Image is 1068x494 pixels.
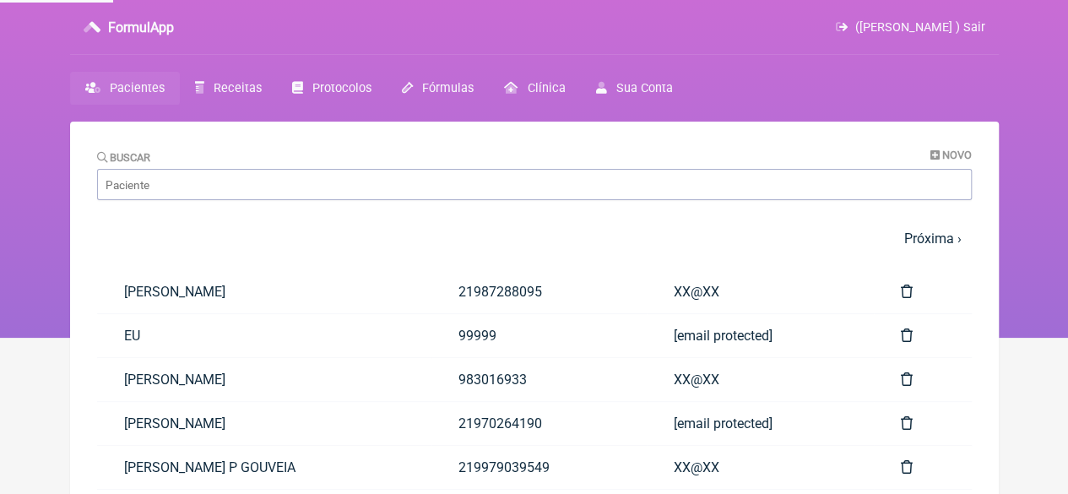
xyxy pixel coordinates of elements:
[647,314,874,357] a: [email protected]
[431,358,647,401] a: 983016933
[647,270,874,313] a: XX@XX
[312,81,371,95] span: Protocolos
[97,270,431,313] a: [PERSON_NAME]
[70,72,180,105] a: Pacientes
[431,402,647,445] a: 21970264190
[616,81,673,95] span: Sua Conta
[489,72,580,105] a: Clínica
[930,149,972,161] a: Novo
[431,270,647,313] a: 21987288095
[674,415,773,432] span: [email protected]
[580,72,687,105] a: Sua Conta
[647,402,874,445] a: [email protected]
[180,72,277,105] a: Receitas
[647,446,874,489] a: XX@XX
[431,446,647,489] a: 219979039549
[97,446,431,489] a: [PERSON_NAME] P GOUVEIA
[214,81,262,95] span: Receitas
[422,81,474,95] span: Fórmulas
[387,72,489,105] a: Fórmulas
[674,328,773,344] span: [email protected]
[97,358,431,401] a: [PERSON_NAME]
[904,231,962,247] a: Próxima ›
[97,314,431,357] a: EU
[97,169,972,200] input: Paciente
[647,358,874,401] a: XX@XX
[942,149,972,161] span: Novo
[97,402,431,445] a: [PERSON_NAME]
[108,19,174,35] h3: FormulApp
[277,72,387,105] a: Protocolos
[431,314,647,357] a: 99999
[527,81,565,95] span: Clínica
[855,20,985,35] span: ([PERSON_NAME] ) Sair
[836,20,984,35] a: ([PERSON_NAME] ) Sair
[110,81,165,95] span: Pacientes
[97,151,151,164] label: Buscar
[97,220,972,257] nav: pager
